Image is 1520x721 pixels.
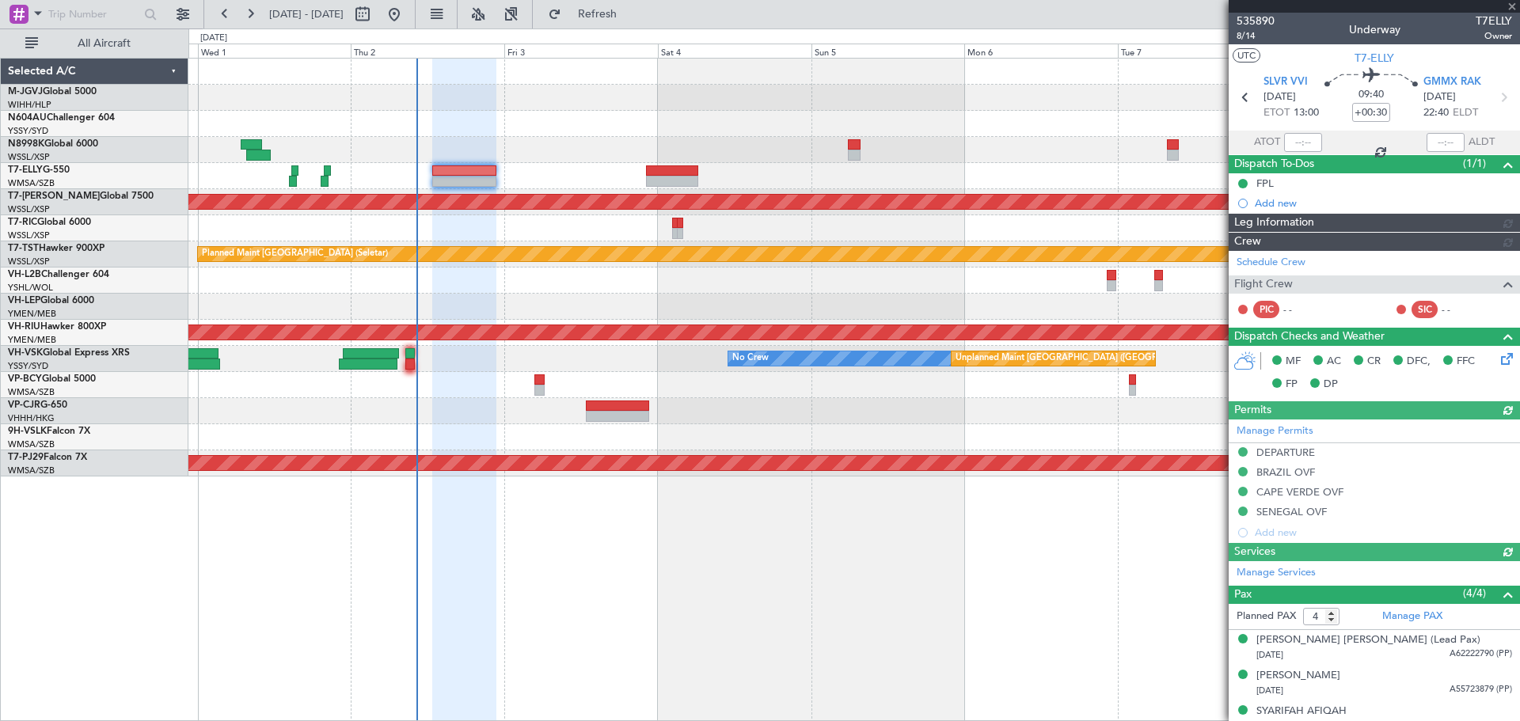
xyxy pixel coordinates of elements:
[1237,29,1275,43] span: 8/14
[1237,13,1275,29] span: 535890
[8,427,47,436] span: 9H-VSLK
[732,347,769,370] div: No Crew
[1367,354,1381,370] span: CR
[1263,89,1296,105] span: [DATE]
[8,113,115,123] a: N604AUChallenger 604
[8,230,50,241] a: WSSL/XSP
[8,270,41,279] span: VH-L2B
[8,125,48,137] a: YSSY/SYD
[8,296,94,305] a: VH-LEPGlobal 6000
[351,44,504,58] div: Thu 2
[8,192,154,201] a: T7-[PERSON_NAME]Global 7500
[8,453,44,462] span: T7-PJ29
[1463,585,1486,601] span: (4/4)
[1423,74,1481,90] span: GMMX RAK
[1254,135,1280,150] span: ATOT
[1382,609,1442,624] a: Manage PAX
[8,218,91,227] a: T7-RICGlobal 6000
[8,244,39,253] span: T7-TST
[41,38,167,49] span: All Aircraft
[8,218,37,227] span: T7-RIC
[8,151,50,163] a: WSSL/XSP
[1324,377,1338,393] span: DP
[8,165,43,175] span: T7-ELLY
[1256,704,1347,719] div: SYARIFAH AFIQAH
[1237,609,1296,624] label: Planned PAX
[504,44,658,58] div: Fri 3
[8,360,48,372] a: YSSY/SYD
[8,282,53,294] a: YSHL/WOL
[1234,328,1385,346] span: Dispatch Checks and Weather
[1255,196,1512,210] div: Add new
[8,412,55,424] a: VHHH/HKG
[964,44,1118,58] div: Mon 6
[1286,377,1298,393] span: FP
[198,44,351,58] div: Wed 1
[8,192,100,201] span: T7-[PERSON_NAME]
[1294,105,1319,121] span: 13:00
[1349,21,1400,38] div: Underway
[1407,354,1431,370] span: DFC,
[1256,649,1283,661] span: [DATE]
[541,2,636,27] button: Refresh
[1476,13,1512,29] span: T7ELLY
[1234,586,1252,604] span: Pax
[1118,44,1271,58] div: Tue 7
[8,465,55,476] a: WMSA/SZB
[8,203,50,215] a: WSSL/XSP
[1469,135,1495,150] span: ALDT
[1457,354,1475,370] span: FFC
[1263,105,1290,121] span: ETOT
[1423,89,1456,105] span: [DATE]
[1263,74,1308,90] span: SLVR VVI
[269,7,344,21] span: [DATE] - [DATE]
[1256,668,1340,684] div: [PERSON_NAME]
[658,44,811,58] div: Sat 4
[8,113,47,123] span: N604AU
[8,139,44,149] span: N8998K
[1327,354,1341,370] span: AC
[8,348,130,358] a: VH-VSKGlobal Express XRS
[1463,155,1486,172] span: (1/1)
[1256,176,1274,190] div: FPL
[1423,105,1449,121] span: 22:40
[1476,29,1512,43] span: Owner
[8,374,42,384] span: VP-BCY
[1450,683,1512,696] span: A55723879 (PP)
[8,453,87,462] a: T7-PJ29Falcon 7X
[1234,155,1314,173] span: Dispatch To-Dos
[8,177,55,189] a: WMSA/SZB
[8,99,51,111] a: WIHH/HLP
[8,256,50,268] a: WSSL/XSP
[1453,105,1478,121] span: ELDT
[8,400,67,410] a: VP-CJRG-650
[1256,685,1283,696] span: [DATE]
[956,347,1216,370] div: Unplanned Maint [GEOGRAPHIC_DATA] ([GEOGRAPHIC_DATA])
[8,322,106,332] a: VH-RIUHawker 800XP
[8,400,40,410] span: VP-CJR
[1355,50,1394,66] span: T7-ELLY
[202,242,388,266] div: Planned Maint [GEOGRAPHIC_DATA] (Seletar)
[1256,632,1480,648] div: [PERSON_NAME] [PERSON_NAME] (Lead Pax)
[8,270,109,279] a: VH-L2BChallenger 604
[8,386,55,398] a: WMSA/SZB
[8,244,104,253] a: T7-TSTHawker 900XP
[1358,87,1384,103] span: 09:40
[8,322,40,332] span: VH-RIU
[1286,354,1301,370] span: MF
[8,165,70,175] a: T7-ELLYG-550
[564,9,631,20] span: Refresh
[1450,647,1512,661] span: A62222790 (PP)
[48,2,139,26] input: Trip Number
[17,31,172,56] button: All Aircraft
[8,348,43,358] span: VH-VSK
[8,374,96,384] a: VP-BCYGlobal 5000
[811,44,965,58] div: Sun 5
[8,438,55,450] a: WMSA/SZB
[8,427,90,436] a: 9H-VSLKFalcon 7X
[8,139,98,149] a: N8998KGlobal 6000
[8,308,56,320] a: YMEN/MEB
[8,334,56,346] a: YMEN/MEB
[200,32,227,45] div: [DATE]
[1233,48,1260,63] button: UTC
